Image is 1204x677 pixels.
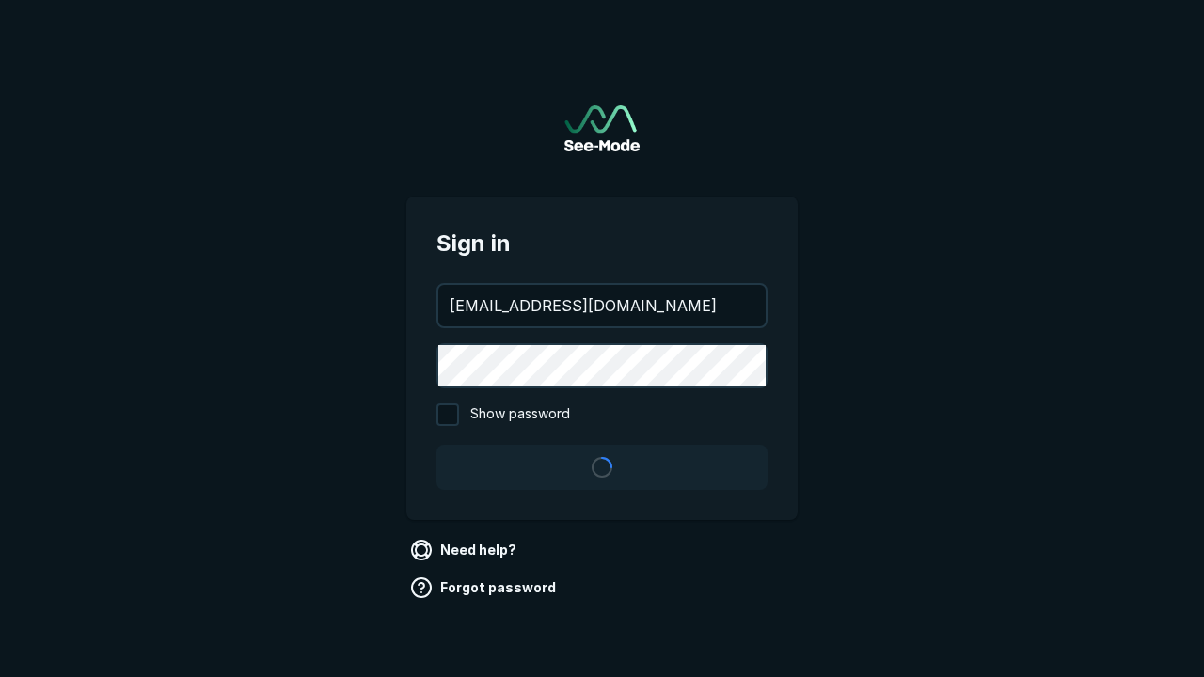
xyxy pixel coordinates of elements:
span: Show password [470,403,570,426]
input: your@email.com [438,285,766,326]
img: See-Mode Logo [564,105,640,151]
a: Go to sign in [564,105,640,151]
a: Need help? [406,535,524,565]
a: Forgot password [406,573,563,603]
span: Sign in [436,227,768,260]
